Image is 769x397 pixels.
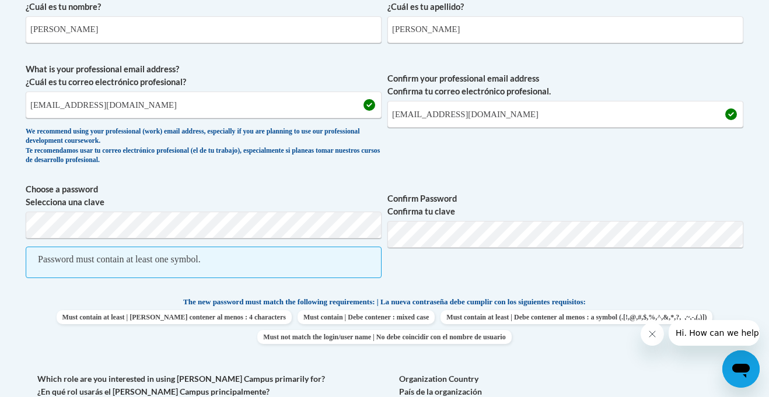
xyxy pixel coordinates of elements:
[26,92,382,118] input: Metadata input
[722,350,760,388] iframe: Button to launch messaging window
[26,127,382,166] div: We recommend using your professional (work) email address, especially if you are planning to use ...
[298,310,435,324] span: Must contain | Debe contener : mixed case
[669,320,760,346] iframe: Message from company
[387,16,743,43] input: Metadata input
[26,16,382,43] input: Metadata input
[7,8,95,17] span: Hi. How can we help?
[387,72,743,98] label: Confirm your professional email address Confirma tu correo electrónico profesional.
[641,322,664,346] iframe: Close message
[387,101,743,128] input: Required
[26,183,382,209] label: Choose a password Selecciona una clave
[257,330,511,344] span: Must not match the login/user name | No debe coincidir con el nombre de usuario
[183,297,586,307] span: The new password must match the following requirements: | La nueva contraseña debe cumplir con lo...
[57,310,292,324] span: Must contain at least | [PERSON_NAME] contener al menos : 4 characters
[387,192,743,218] label: Confirm Password Confirma tu clave
[38,253,201,266] div: Password must contain at least one symbol.
[441,310,712,324] span: Must contain at least | Debe contener al menos : a symbol (.[!,@,#,$,%,^,&,*,?,_,~,-,(,)])
[26,63,382,89] label: What is your professional email address? ¿Cuál es tu correo electrónico profesional?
